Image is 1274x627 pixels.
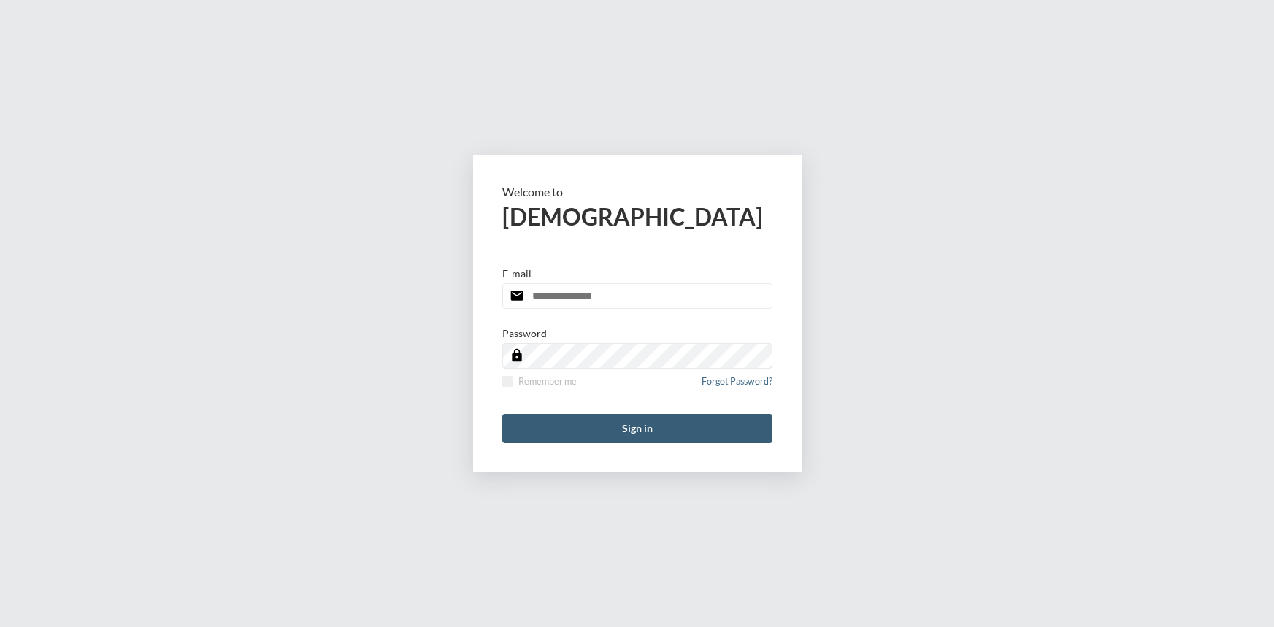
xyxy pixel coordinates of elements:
p: Password [502,327,547,339]
p: E-mail [502,267,532,280]
label: Remember me [502,376,577,387]
a: Forgot Password? [702,376,772,396]
button: Sign in [502,414,772,443]
p: Welcome to [502,185,772,199]
h2: [DEMOGRAPHIC_DATA] [502,202,772,231]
